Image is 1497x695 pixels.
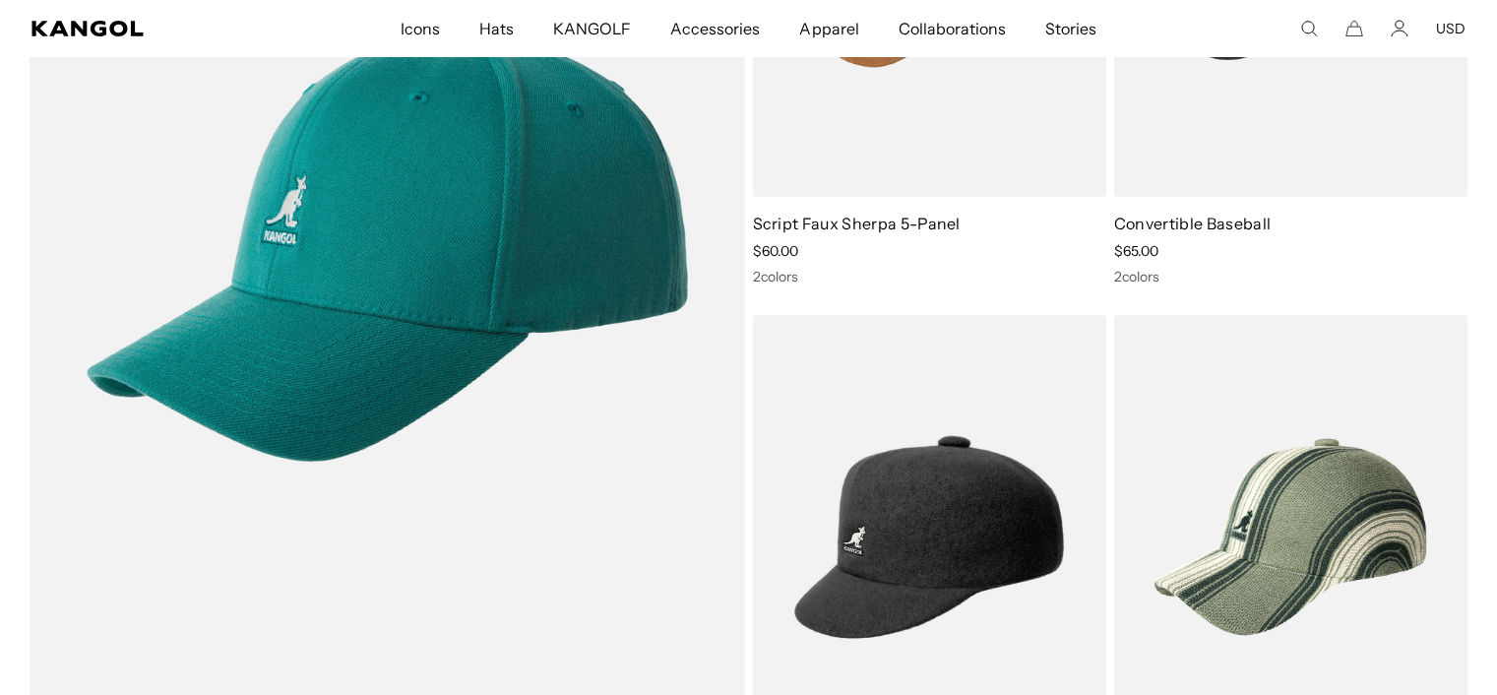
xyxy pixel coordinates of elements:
[31,21,264,36] a: Kangol
[1300,20,1318,37] summary: Search here
[1114,214,1271,233] a: Convertible Baseball
[1436,20,1466,37] button: USD
[1391,20,1408,37] a: Account
[753,242,798,260] span: $60.00
[1114,242,1158,260] span: $65.00
[1345,20,1363,37] button: Cart
[753,214,961,233] a: Script Faux Sherpa 5-Panel
[753,268,1106,285] div: 2 colors
[1114,268,1467,285] div: 2 colors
